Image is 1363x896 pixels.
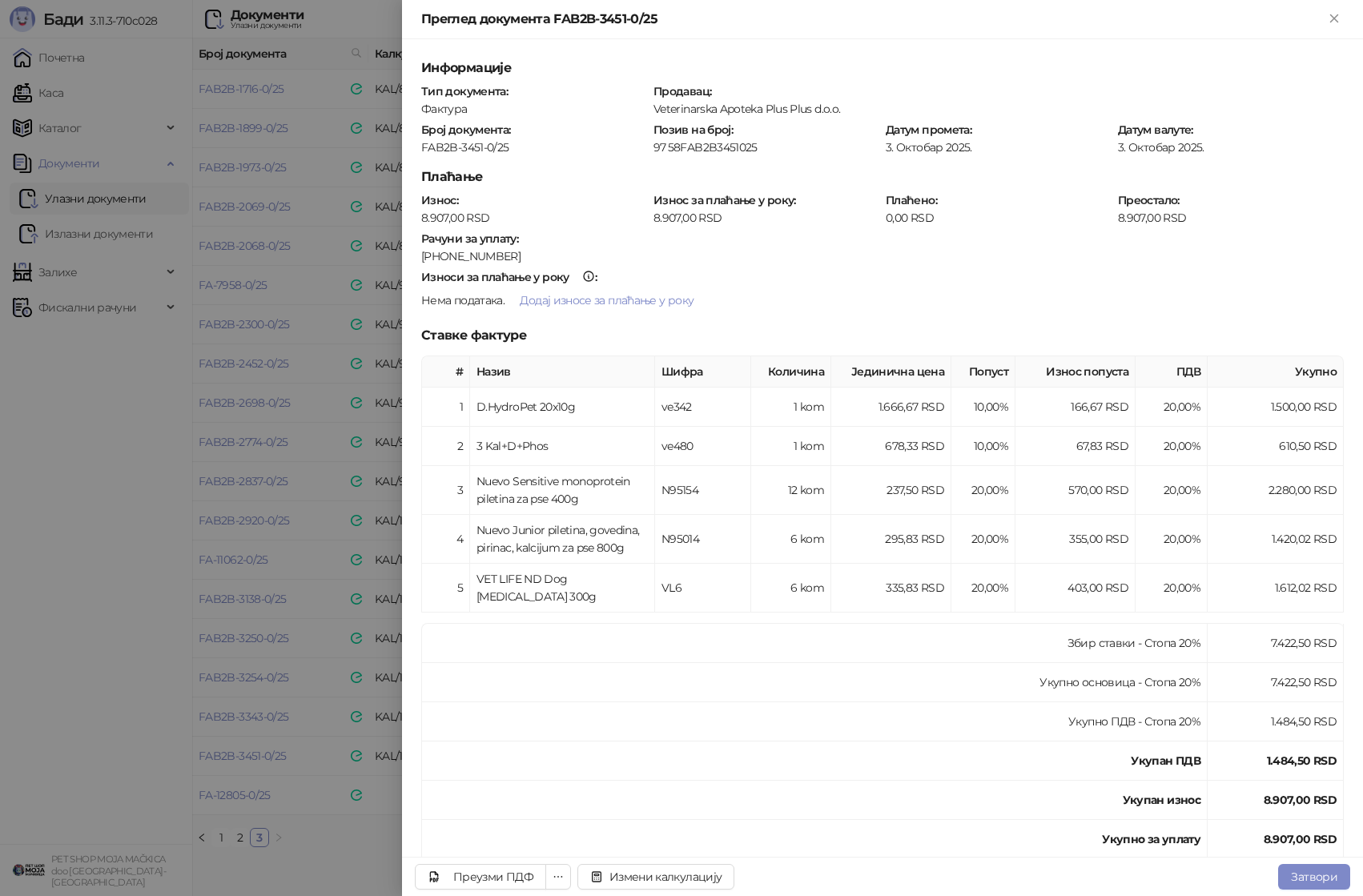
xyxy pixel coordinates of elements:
td: Збир ставки - Стопа 20% [422,624,1208,663]
strong: Преостало : [1118,193,1180,207]
td: 10,00% [951,388,1015,427]
td: Укупно основица - Стопа 20% [422,663,1208,702]
div: Nuevo Junior piletina, govedina, pirinac, kalcijum za pse 800g [476,521,648,556]
td: 20,00% [951,564,1015,613]
button: Затвори [1278,864,1350,890]
td: 2.280,00 RSD [1208,466,1344,515]
div: Преглед документа FAB2B-3451-0/25 [421,10,1325,29]
strong: Тип документа : [421,84,508,98]
td: 12 kom [751,466,831,515]
div: Фактура [420,102,649,116]
td: 678,33 RSD [831,427,951,466]
strong: Укупан износ [1123,793,1200,807]
td: 3 [422,466,470,515]
td: 10,00% [951,427,1015,466]
td: 6 kom [751,564,831,613]
td: 1.420,02 RSD [1208,515,1344,564]
td: 7.422,50 RSD [1208,663,1344,702]
td: 295,83 RSD [831,515,951,564]
td: ve480 [655,427,751,466]
a: Преузми ПДФ [415,864,546,890]
th: Износ попуста [1015,356,1136,388]
td: N95014 [655,515,751,564]
td: N95154 [655,466,751,515]
span: 20,00 % [1164,483,1200,497]
strong: 1.484,50 RSD [1267,753,1337,768]
td: 6 kom [751,515,831,564]
td: 335,83 RSD [831,564,951,613]
td: 1.484,50 RSD [1208,702,1344,741]
th: Попуст [951,356,1015,388]
strong: Износ за плаћање у року : [653,193,796,207]
strong: Износ : [421,193,458,207]
strong: Број документа : [421,123,510,137]
span: 20,00 % [1164,400,1200,414]
div: 3. Октобар 2025. [884,140,1113,155]
th: ПДВ [1136,356,1208,388]
div: . [420,287,1345,313]
th: Количина [751,356,831,388]
strong: : [421,270,597,284]
span: 20,00 % [1164,439,1200,453]
div: 8.907,00 RSD [652,211,881,225]
button: Close [1325,10,1344,29]
div: 3 Kal+D+Phos [476,437,648,455]
div: 97 [653,140,667,155]
td: 1.612,02 RSD [1208,564,1344,613]
td: 610,50 RSD [1208,427,1344,466]
td: 20,00% [951,515,1015,564]
strong: Датум промета : [886,123,971,137]
td: ve342 [655,388,751,427]
strong: Датум валуте : [1118,123,1193,137]
th: Јединична цена [831,356,951,388]
button: Измени калкулацију [577,864,734,890]
strong: Укупан ПДВ [1131,753,1200,768]
strong: Укупно за уплату [1102,832,1200,846]
td: 570,00 RSD [1015,466,1136,515]
td: 67,83 RSD [1015,427,1136,466]
h5: Плаћање [421,167,1344,187]
th: Шифра [655,356,751,388]
td: 403,00 RSD [1015,564,1136,613]
div: VET LIFE ND Dog [MEDICAL_DATA] 300g [476,570,648,605]
td: 4 [422,515,470,564]
div: FAB2B-3451-0/25 [420,140,649,155]
button: Додај износе за плаћање у року [507,287,706,313]
td: 7.422,50 RSD [1208,624,1344,663]
span: 20,00 % [1164,532,1200,546]
strong: Продавац : [653,84,711,98]
div: 8.907,00 RSD [420,211,649,225]
th: Укупно [1208,356,1344,388]
strong: Рачуни за уплату : [421,231,518,246]
span: 20,00 % [1164,581,1200,595]
th: Назив [470,356,655,388]
td: 355,00 RSD [1015,515,1136,564]
h5: Информације [421,58,1344,78]
div: Nuevo Sensitive monoprotein piletina za pse 400g [476,472,648,508]
td: Укупно ПДВ - Стопа 20% [422,702,1208,741]
td: VL6 [655,564,751,613]
td: 1 kom [751,388,831,427]
span: Нема података [421,293,503,307]
div: [PHONE_NUMBER] [421,249,1344,263]
td: 5 [422,564,470,613]
div: Veterinarska Apoteka Plus Plus d.o.o. [653,102,1343,116]
strong: Плаћено : [886,193,937,207]
td: 20,00% [951,466,1015,515]
div: Износи за плаћање у року [421,271,569,283]
td: 1 kom [751,427,831,466]
span: ellipsis [553,871,564,882]
div: 0,00 RSD [884,211,1113,225]
strong: 8.907,00 RSD [1264,793,1337,807]
div: 58FAB2B3451025 [667,140,879,155]
h5: Ставке фактуре [421,326,1344,345]
td: 1.500,00 RSD [1208,388,1344,427]
strong: Позив на број : [653,123,733,137]
td: 1.666,67 RSD [831,388,951,427]
strong: 8.907,00 RSD [1264,832,1337,846]
div: 3. Октобар 2025. [1116,140,1345,155]
div: D.HydroPet 20x10g [476,398,648,416]
th: # [422,356,470,388]
td: 237,50 RSD [831,466,951,515]
td: 1 [422,388,470,427]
